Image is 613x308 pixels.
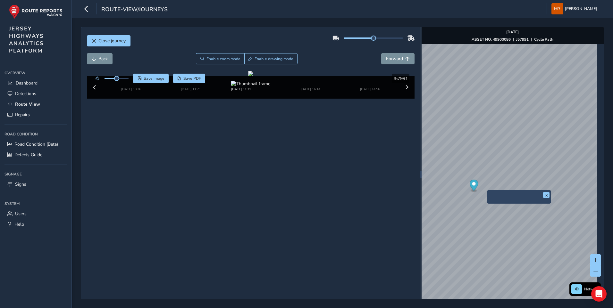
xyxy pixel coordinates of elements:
a: Detections [4,88,67,99]
button: x [543,192,550,198]
div: | | [472,37,553,42]
button: Preview frame [489,198,550,202]
button: Save [133,74,169,83]
div: [DATE] 10:36 [121,87,141,92]
a: Help [4,219,67,230]
span: Signs [15,181,26,187]
span: [PERSON_NAME] [565,3,597,14]
a: Dashboard [4,78,67,88]
a: Route View [4,99,67,109]
div: Open Intercom Messenger [591,286,607,302]
span: Help [14,221,24,227]
button: Zoom [196,53,244,64]
button: Back [87,53,113,64]
span: Detections [15,91,36,97]
a: Defects Guide [4,150,67,160]
img: Thumbnail frame [231,81,270,87]
button: [PERSON_NAME] [551,3,599,14]
a: Signs [4,179,67,190]
span: Close journey [98,38,126,44]
a: Road Condition (Beta) [4,139,67,150]
div: Signage [4,169,67,179]
span: Repairs [15,112,30,118]
button: Close journey [87,35,130,46]
button: PDF [173,74,206,83]
strong: J57991 [516,37,529,42]
strong: Cycle Path [534,37,553,42]
span: Enable zoom mode [206,56,240,61]
span: Back [98,56,108,62]
div: System [4,199,67,208]
span: Route View [15,101,40,107]
span: route-view/journeys [101,5,168,14]
div: Road Condition [4,129,67,139]
span: Forward [386,56,403,62]
div: [DATE] 11:21 [181,87,201,92]
span: Save image [144,76,164,81]
span: Defects Guide [14,152,42,158]
a: Users [4,208,67,219]
div: Map marker [469,180,478,193]
span: Road Condition (Beta) [14,141,58,147]
span: Users [15,211,27,217]
button: Draw [244,53,298,64]
strong: [DATE] [506,29,519,35]
div: [DATE] 14:56 [360,87,380,92]
a: Repairs [4,109,67,120]
strong: ASSET NO. 49900086 [472,37,511,42]
div: Overview [4,68,67,78]
div: [DATE] 16:14 [300,87,320,92]
span: Network [584,287,599,292]
span: Dashboard [16,80,38,86]
span: JERSEY HIGHWAYS ANALYTICS PLATFORM [9,25,44,54]
button: Forward [381,53,415,64]
div: [DATE] 11:21 [231,87,270,92]
span: J57991 [393,76,408,82]
span: Save PDF [183,76,201,81]
img: diamond-layout [551,3,563,14]
img: rr logo [9,4,63,19]
span: Enable drawing mode [255,56,293,61]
